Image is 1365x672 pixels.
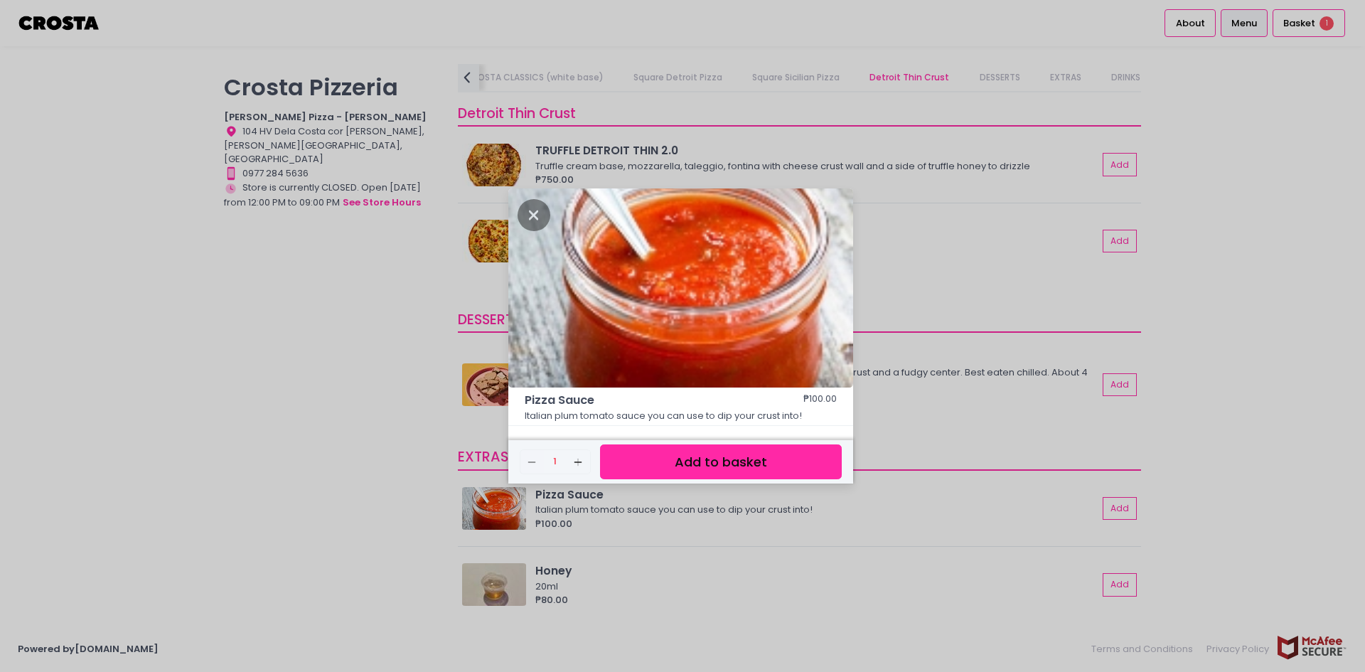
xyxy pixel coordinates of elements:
button: Close [518,207,550,221]
img: Pizza Sauce [508,188,853,388]
span: Pizza Sauce [525,392,759,409]
button: Add to basket [600,444,842,479]
div: ₱100.00 [803,392,837,409]
p: Italian plum tomato sauce you can use to dip your crust into! [525,409,837,423]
